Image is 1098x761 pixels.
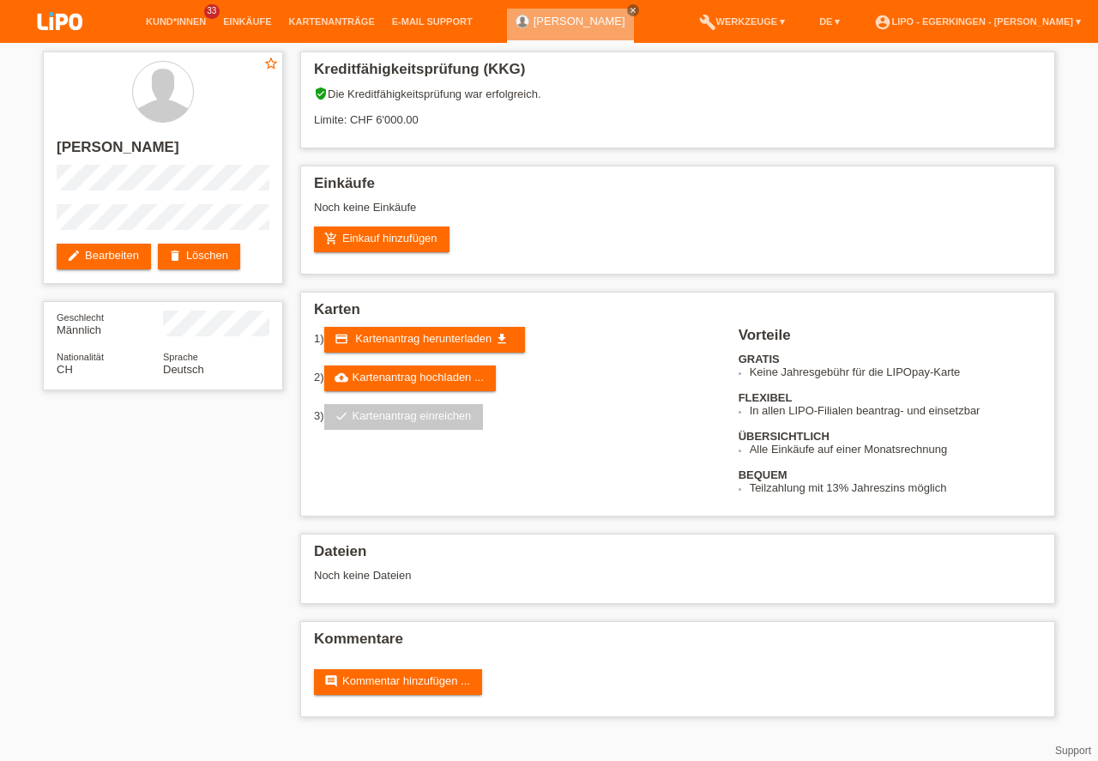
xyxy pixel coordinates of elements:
[750,443,1041,456] li: Alle Einkäufe auf einer Monatsrechnung
[495,332,509,346] i: get_app
[324,327,525,353] a: credit_card Kartenantrag herunterladen get_app
[57,352,104,362] span: Nationalität
[324,404,484,430] a: checkKartenantrag einreichen
[281,16,383,27] a: Kartenanträge
[1055,745,1091,757] a: Support
[335,332,348,346] i: credit_card
[163,352,198,362] span: Sprache
[57,312,104,323] span: Geschlecht
[314,87,328,100] i: verified_user
[314,365,717,391] div: 2)
[314,404,717,430] div: 3)
[739,391,793,404] b: FLEXIBEL
[57,363,73,376] span: Schweiz
[627,4,639,16] a: close
[163,363,204,376] span: Deutsch
[324,674,338,688] i: comment
[866,16,1089,27] a: account_circleLIPO - Egerkingen - [PERSON_NAME] ▾
[57,244,151,269] a: editBearbeiten
[314,61,1041,87] h2: Kreditfähigkeitsprüfung (KKG)
[739,353,780,365] b: GRATIS
[811,16,848,27] a: DE ▾
[355,332,492,345] span: Kartenantrag herunterladen
[750,481,1041,494] li: Teilzahlung mit 13% Jahreszins möglich
[335,371,348,384] i: cloud_upload
[214,16,280,27] a: Einkäufe
[314,201,1041,226] div: Noch keine Einkäufe
[263,56,279,71] i: star_border
[57,139,269,165] h2: [PERSON_NAME]
[168,249,182,263] i: delete
[67,249,81,263] i: edit
[314,87,1041,139] div: Die Kreditfähigkeitsprüfung war erfolgreich. Limite: CHF 6'000.00
[314,631,1041,656] h2: Kommentare
[324,365,496,391] a: cloud_uploadKartenantrag hochladen ...
[699,14,716,31] i: build
[314,301,1041,327] h2: Karten
[17,35,103,48] a: LIPO pay
[383,16,481,27] a: E-Mail Support
[57,311,163,336] div: Männlich
[314,669,482,695] a: commentKommentar hinzufügen ...
[314,569,838,582] div: Noch keine Dateien
[750,404,1041,417] li: In allen LIPO-Filialen beantrag- und einsetzbar
[137,16,214,27] a: Kund*innen
[314,327,717,353] div: 1)
[629,6,637,15] i: close
[534,15,625,27] a: [PERSON_NAME]
[335,409,348,423] i: check
[739,468,787,481] b: BEQUEM
[324,232,338,245] i: add_shopping_cart
[739,430,830,443] b: ÜBERSICHTLICH
[750,365,1041,378] li: Keine Jahresgebühr für die LIPOpay-Karte
[314,226,449,252] a: add_shopping_cartEinkauf hinzufügen
[691,16,794,27] a: buildWerkzeuge ▾
[263,56,279,74] a: star_border
[158,244,240,269] a: deleteLöschen
[314,175,1041,201] h2: Einkäufe
[314,543,1041,569] h2: Dateien
[874,14,891,31] i: account_circle
[204,4,220,19] span: 33
[739,327,1041,353] h2: Vorteile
